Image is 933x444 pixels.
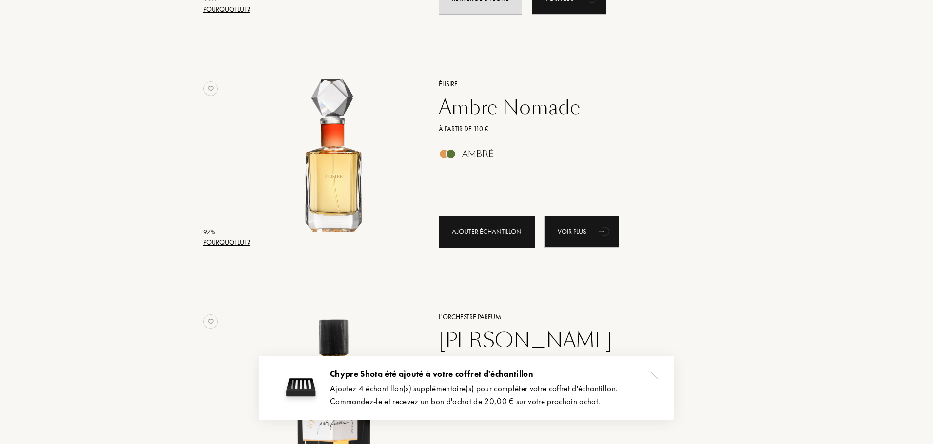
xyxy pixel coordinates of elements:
div: Ajoutez 4 échantillon(s) supplémentaire(s) pour compléter votre coffret d'échantillon. Commandez-... [330,383,659,407]
div: 97 % [203,227,250,237]
img: no_like_p.png [203,314,218,329]
a: Voir plusanimation [544,216,619,248]
div: Voir plus [544,216,619,248]
img: sample box 1 [281,368,320,407]
div: animation [595,221,615,241]
a: [PERSON_NAME] [431,328,716,352]
a: Ambre Nomade Élisire [253,67,424,258]
a: Ambre Nomade [431,96,716,119]
div: Pourquoi lui ? [203,4,250,15]
img: cross.svg [651,372,658,379]
img: Ambre Nomade Élisire [253,77,416,240]
a: Élisire [431,79,716,89]
a: L'Orchestre Parfum [431,312,716,322]
a: Ambré [431,152,716,162]
div: Pourquoi lui ? [203,237,250,248]
div: Chypre Shot a été ajouté à votre coffret d'échantillon [330,368,659,381]
div: Ajouter échantillon [439,216,535,248]
div: Ambré [462,149,494,159]
a: À partir de 110 € [431,124,716,134]
img: no_like_p.png [203,81,218,96]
